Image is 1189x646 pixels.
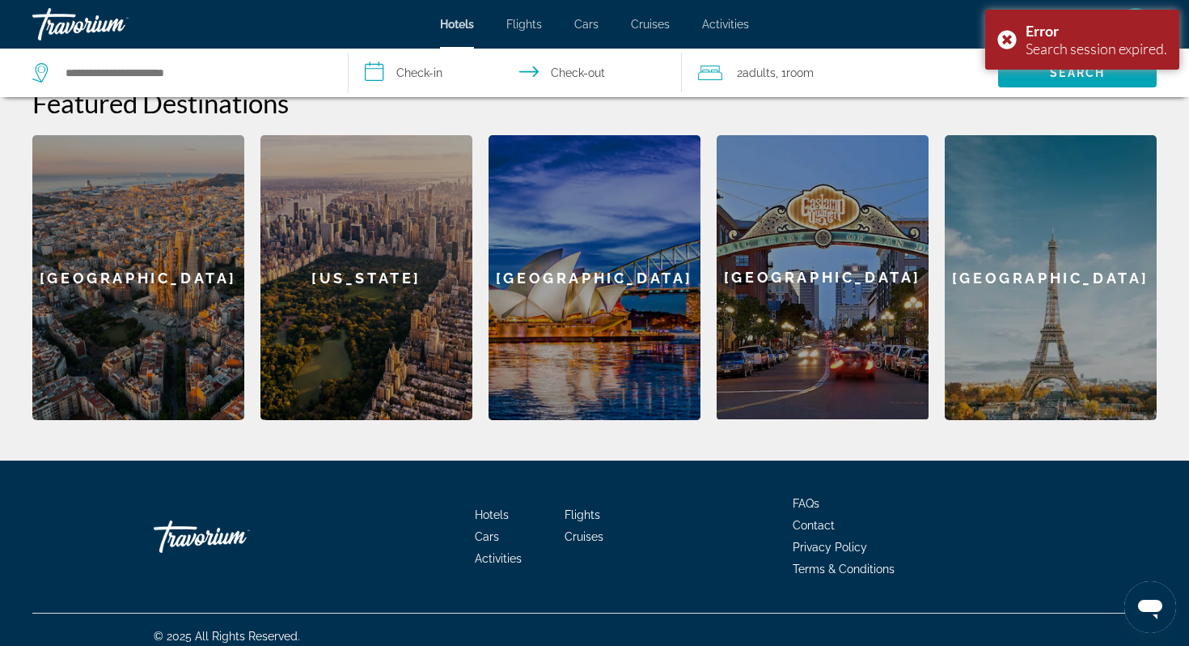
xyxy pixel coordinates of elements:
[743,66,776,79] span: Adults
[737,62,776,84] span: 2
[776,62,814,84] span: , 1
[260,135,472,420] a: New York[US_STATE]
[260,135,472,420] div: [US_STATE]
[793,497,819,510] a: FAQs
[1050,66,1105,79] span: Search
[475,552,522,565] a: Activities
[717,135,929,420] a: San Diego[GEOGRAPHIC_DATA]
[682,49,998,97] button: Travelers: 2 adults, 0 children
[475,530,499,543] a: Cars
[1026,22,1167,40] div: Error
[702,18,749,31] a: Activities
[489,135,700,420] a: Sydney[GEOGRAPHIC_DATA]
[945,135,1157,420] div: [GEOGRAPHIC_DATA]
[1026,40,1167,57] div: Search session expired.
[349,49,681,97] button: Select check in and out date
[565,508,600,521] a: Flights
[565,530,603,543] a: Cruises
[475,508,509,521] a: Hotels
[793,563,895,576] a: Terms & Conditions
[154,630,300,643] span: © 2025 All Rights Reserved.
[32,3,194,45] a: Travorium
[786,66,814,79] span: Room
[440,18,474,31] a: Hotels
[1124,581,1176,633] iframe: Button to launch messaging window
[32,135,244,420] a: Barcelona[GEOGRAPHIC_DATA]
[506,18,542,31] a: Flights
[574,18,599,31] a: Cars
[32,135,244,420] div: [GEOGRAPHIC_DATA]
[154,512,315,561] a: Go Home
[489,135,700,420] div: [GEOGRAPHIC_DATA]
[631,18,670,31] a: Cruises
[793,541,867,554] a: Privacy Policy
[64,61,324,85] input: Search hotel destination
[1115,7,1157,41] button: User Menu
[998,58,1157,87] button: Search
[717,135,929,419] div: [GEOGRAPHIC_DATA]
[32,87,1157,119] h2: Featured Destinations
[793,519,835,532] a: Contact
[945,135,1157,420] a: Paris[GEOGRAPHIC_DATA]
